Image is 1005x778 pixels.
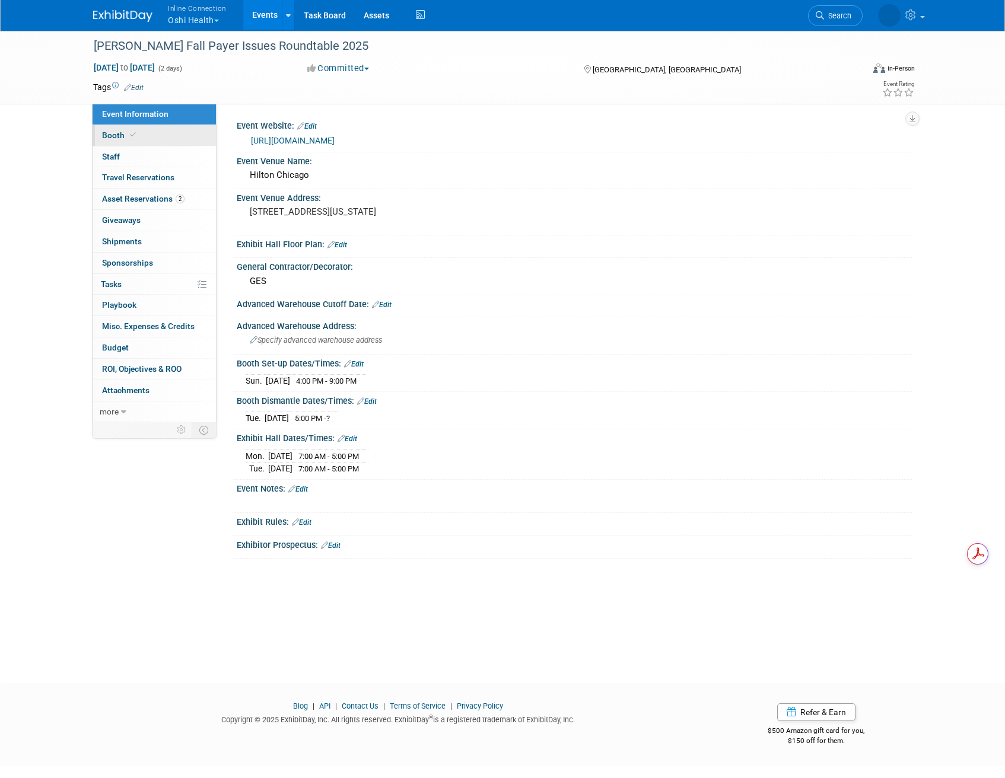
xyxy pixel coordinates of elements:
[237,235,912,251] div: Exhibit Hall Floor Plan:
[102,109,168,119] span: Event Information
[171,422,192,438] td: Personalize Event Tab Strip
[457,702,503,710] a: Privacy Policy
[303,62,374,75] button: Committed
[93,253,216,273] a: Sponsorships
[808,5,863,26] a: Search
[93,167,216,188] a: Travel Reservations
[237,536,912,551] div: Exhibitor Prospectus:
[593,65,741,74] span: [GEOGRAPHIC_DATA], [GEOGRAPHIC_DATA]
[268,463,292,475] td: [DATE]
[102,130,138,140] span: Booth
[237,258,912,273] div: General Contractor/Decorator:
[429,714,433,720] sup: ®
[93,81,144,93] td: Tags
[357,397,377,406] a: Edit
[292,518,311,527] a: Edit
[326,414,330,423] span: ?
[90,36,845,57] div: [PERSON_NAME] Fall Payer Issues Roundtable 2025
[102,215,141,225] span: Giveaways
[721,718,912,745] div: $500 Amazon gift card for you,
[873,63,885,73] img: Format-Inperson.png
[237,513,912,528] div: Exhibit Rules:
[93,274,216,295] a: Tasks
[93,231,216,252] a: Shipments
[288,485,308,493] a: Edit
[124,84,144,92] a: Edit
[882,81,914,87] div: Event Rating
[268,449,292,463] td: [DATE]
[93,210,216,231] a: Giveaways
[237,152,912,167] div: Event Venue Name:
[887,64,915,73] div: In-Person
[246,272,903,291] div: GES
[237,392,912,407] div: Booth Dismantle Dates/Times:
[310,702,317,710] span: |
[246,412,265,425] td: Tue.
[721,736,912,746] div: $150 off for them.
[93,401,216,422] a: more
[102,385,150,395] span: Attachments
[119,63,130,72] span: to
[102,237,142,246] span: Shipments
[102,321,195,331] span: Misc. Expenses & Credits
[246,166,903,184] div: Hilton Chicago
[237,480,912,495] div: Event Notes:
[102,173,174,182] span: Travel Reservations
[447,702,455,710] span: |
[93,10,152,22] img: ExhibitDay
[192,422,217,438] td: Toggle Event Tabs
[176,194,185,203] span: 2
[102,152,120,161] span: Staff
[237,117,912,132] div: Event Website:
[332,702,340,710] span: |
[102,364,182,374] span: ROI, Objectives & ROO
[157,65,182,72] span: (2 days)
[93,146,216,167] a: Staff
[296,377,357,385] span: 4:00 PM - 9:00 PM
[237,355,912,370] div: Booth Set-up Dates/Times:
[327,241,347,249] a: Edit
[93,189,216,209] a: Asset Reservations2
[390,702,446,710] a: Terms of Service
[342,702,379,710] a: Contact Us
[824,11,851,20] span: Search
[102,258,153,267] span: Sponsorships
[380,702,388,710] span: |
[237,295,912,311] div: Advanced Warehouse Cutoff Date:
[102,194,185,203] span: Asset Reservations
[251,136,335,145] a: [URL][DOMAIN_NAME]
[298,452,359,461] span: 7:00 AM - 5:00 PM
[293,702,308,710] a: Blog
[93,359,216,380] a: ROI, Objectives & ROO
[338,435,357,443] a: Edit
[237,317,912,332] div: Advanced Warehouse Address:
[101,279,122,289] span: Tasks
[298,464,359,473] span: 7:00 AM - 5:00 PM
[93,62,155,73] span: [DATE] [DATE]
[93,104,216,125] a: Event Information
[793,62,915,79] div: Event Format
[246,449,268,463] td: Mon.
[93,712,703,725] div: Copyright © 2025 ExhibitDay, Inc. All rights reserved. ExhibitDay is a registered trademark of Ex...
[100,407,119,416] span: more
[266,375,290,387] td: [DATE]
[321,541,341,550] a: Edit
[93,380,216,401] a: Attachments
[297,122,317,130] a: Edit
[372,301,392,309] a: Edit
[250,206,505,217] pre: [STREET_ADDRESS][US_STATE]
[93,295,216,315] a: Playbook
[93,125,216,146] a: Booth
[295,414,330,423] span: 5:00 PM -
[102,343,129,352] span: Budget
[93,316,216,337] a: Misc. Expenses & Credits
[265,412,289,425] td: [DATE]
[93,337,216,358] a: Budget
[237,429,912,445] div: Exhibit Hall Dates/Times:
[246,463,268,475] td: Tue.
[168,2,226,14] span: Inline Connection
[777,703,855,721] a: Refer & Earn
[878,4,901,27] img: Brian Lew
[130,132,136,138] i: Booth reservation complete
[237,189,912,204] div: Event Venue Address:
